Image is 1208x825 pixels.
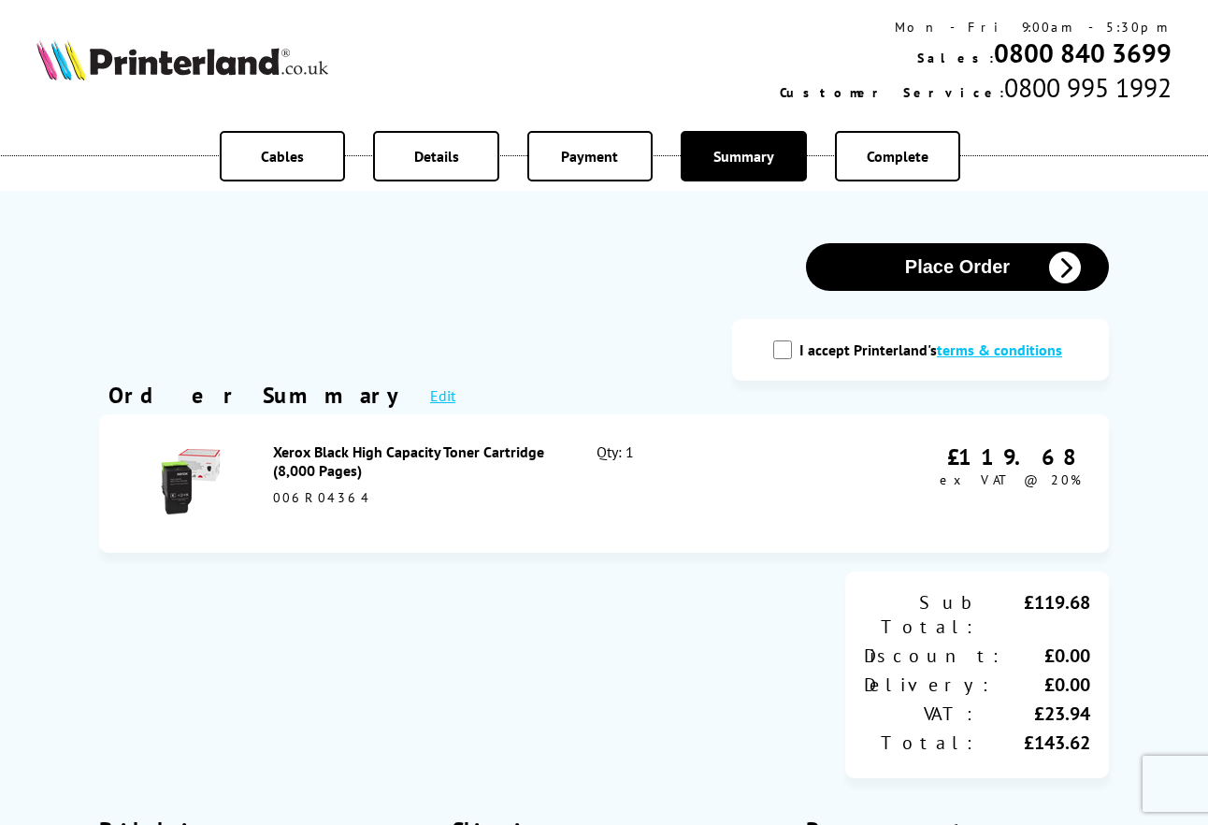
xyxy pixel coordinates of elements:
[36,39,328,80] img: Printerland Logo
[273,489,555,506] div: 006R04364
[158,449,223,514] img: Xerox Black High Capacity Toner Cartridge (8,000 Pages)
[261,147,304,166] span: Cables
[977,731,1090,755] div: £143.62
[993,673,1090,697] div: £0.00
[1003,644,1090,668] div: £0.00
[977,702,1090,726] div: £23.94
[1004,70,1172,105] span: 0800 995 1992
[867,147,928,166] span: Complete
[780,84,1004,101] span: Customer Service:
[864,673,993,697] div: Delivery:
[108,381,411,410] div: Order Summary
[864,644,1003,668] div: Discount:
[597,442,790,525] div: Qty: 1
[977,590,1090,639] div: £119.68
[940,442,1081,471] div: £119.68
[780,19,1172,36] div: Mon - Fri 9:00am - 5:30pm
[806,243,1109,291] button: Place Order
[864,590,977,639] div: Sub Total:
[864,731,977,755] div: Total:
[937,340,1062,359] a: modal_tc
[994,36,1172,70] a: 0800 840 3699
[864,702,977,726] div: VAT:
[414,147,459,166] span: Details
[799,340,1071,359] label: I accept Printerland's
[430,386,455,405] a: Edit
[561,147,618,166] span: Payment
[273,442,555,480] div: Xerox Black High Capacity Toner Cartridge (8,000 Pages)
[940,471,1081,488] span: ex VAT @ 20%
[917,50,994,66] span: Sales:
[713,147,774,166] span: Summary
